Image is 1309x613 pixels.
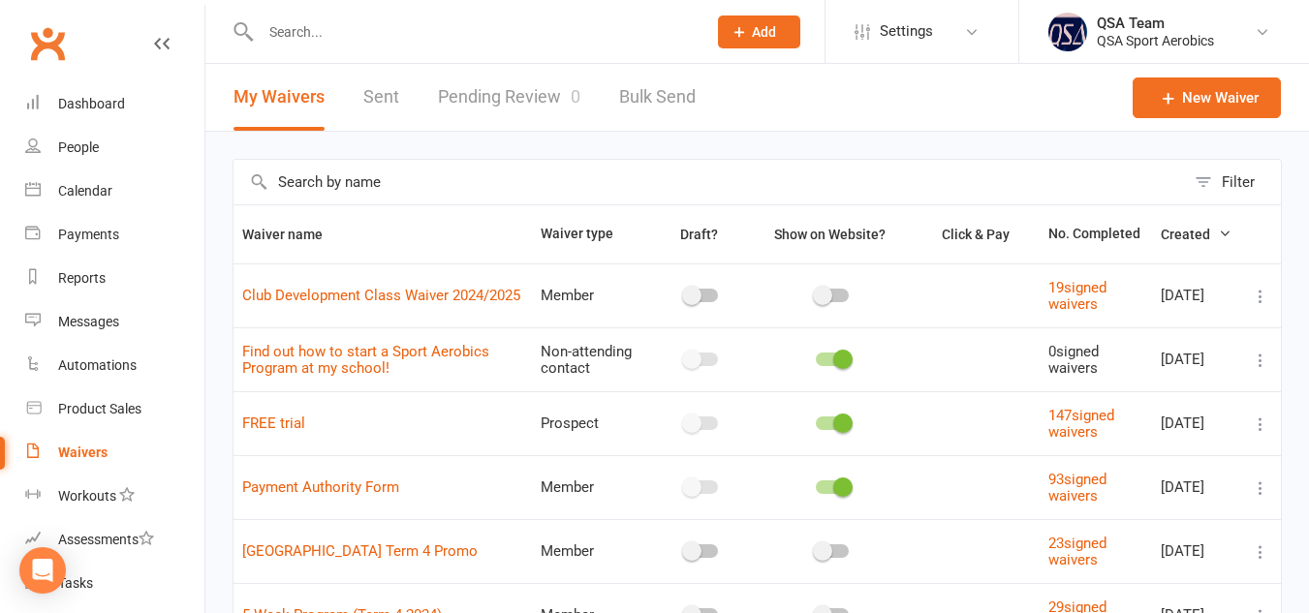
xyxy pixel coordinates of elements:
[1152,519,1240,583] td: [DATE]
[774,227,886,242] span: Show on Website?
[242,414,305,432] a: FREE trial
[255,18,693,46] input: Search...
[58,96,125,111] div: Dashboard
[1152,391,1240,455] td: [DATE]
[619,64,696,131] a: Bulk Send
[1040,205,1152,263] th: No. Completed
[532,263,654,327] td: Member
[242,287,520,304] a: Club Development Class Waiver 2024/2025
[25,300,204,344] a: Messages
[757,223,907,246] button: Show on Website?
[571,86,580,107] span: 0
[663,223,739,246] button: Draft?
[1048,343,1099,377] span: 0 signed waivers
[1048,13,1087,51] img: thumb_image1645967867.png
[718,15,800,48] button: Add
[25,213,204,257] a: Payments
[58,488,116,504] div: Workouts
[58,183,112,199] div: Calendar
[1133,77,1281,118] a: New Waiver
[924,223,1031,246] button: Click & Pay
[532,391,654,455] td: Prospect
[752,24,776,40] span: Add
[1048,407,1114,441] a: 147signed waivers
[1048,471,1106,505] a: 93signed waivers
[1048,535,1106,568] a: 23signed waivers
[1161,227,1231,242] span: Created
[58,575,93,591] div: Tasks
[242,478,399,496] a: Payment Authority Form
[58,227,119,242] div: Payments
[880,10,933,53] span: Settings
[942,227,1010,242] span: Click & Pay
[438,64,580,131] a: Pending Review0
[25,126,204,169] a: People
[58,532,154,547] div: Assessments
[58,270,106,286] div: Reports
[58,139,99,155] div: People
[19,547,66,594] div: Open Intercom Messenger
[25,82,204,126] a: Dashboard
[25,387,204,431] a: Product Sales
[25,518,204,562] a: Assessments
[1097,32,1214,49] div: QSA Sport Aerobics
[25,257,204,300] a: Reports
[680,227,718,242] span: Draft?
[25,344,204,387] a: Automations
[1152,455,1240,519] td: [DATE]
[1048,279,1106,313] a: 19signed waivers
[363,64,399,131] a: Sent
[532,455,654,519] td: Member
[1152,327,1240,391] td: [DATE]
[234,160,1185,204] input: Search by name
[1185,160,1281,204] button: Filter
[1161,223,1231,246] button: Created
[58,401,141,416] div: Product Sales
[25,475,204,518] a: Workouts
[1152,263,1240,327] td: [DATE]
[23,19,72,68] a: Clubworx
[58,357,137,373] div: Automations
[234,64,325,131] button: My Waivers
[242,343,489,377] a: Find out how to start a Sport Aerobics Program at my school!
[532,205,654,263] th: Waiver type
[242,227,344,242] span: Waiver name
[58,314,119,329] div: Messages
[242,542,478,560] a: [GEOGRAPHIC_DATA] Term 4 Promo
[25,431,204,475] a: Waivers
[25,169,204,213] a: Calendar
[1097,15,1214,32] div: QSA Team
[58,444,108,460] div: Waivers
[242,223,344,246] button: Waiver name
[1222,170,1255,194] div: Filter
[25,562,204,605] a: Tasks
[532,519,654,583] td: Member
[532,327,654,391] td: Non-attending contact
